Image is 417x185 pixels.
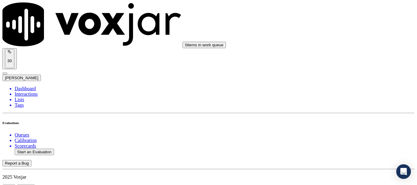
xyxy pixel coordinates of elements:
h6: Evaluations [2,121,415,125]
a: Tags [15,102,415,108]
a: Dashboard [15,86,415,91]
a: Lists [15,97,415,102]
button: 0items in work queue [183,42,226,48]
a: Queues [15,132,415,138]
button: Report a Bug [2,160,31,166]
p: 2025 Voxjar [2,174,415,180]
img: voxjar logo [2,2,181,46]
a: Calibration [15,138,415,143]
a: Scorecards [15,143,415,149]
div: Open Intercom Messenger [396,164,411,179]
span: [PERSON_NAME] [5,76,38,80]
p: 30 [7,59,12,63]
a: Interactions [15,91,415,97]
button: 30 [2,48,17,69]
button: 30 [5,49,14,68]
button: Start an Evaluation [15,149,54,155]
button: [PERSON_NAME] [2,75,41,81]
